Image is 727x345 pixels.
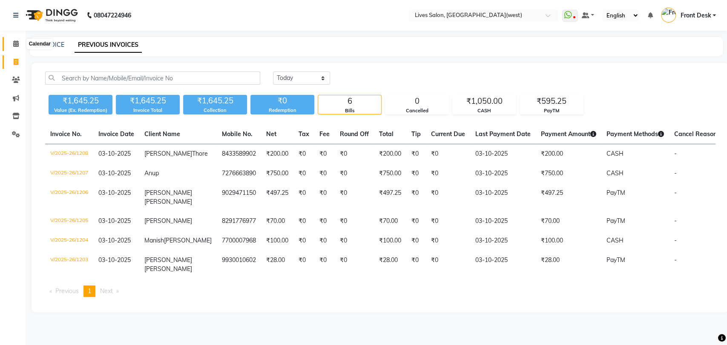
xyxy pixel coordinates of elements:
td: ₹0 [426,251,470,279]
span: Previous [55,287,79,295]
td: ₹0 [426,231,470,251]
td: 8291776977 [217,211,261,231]
span: Cancel Reason [674,130,717,138]
div: ₹595.25 [520,95,583,107]
td: ₹100.00 [261,231,293,251]
td: ₹0 [314,211,335,231]
div: ₹0 [250,95,314,107]
div: CASH [453,107,516,114]
td: ₹0 [335,211,374,231]
span: [PERSON_NAME] [144,150,192,157]
span: Total [379,130,394,138]
td: ₹0 [293,211,314,231]
span: PayTM [606,189,625,197]
td: ₹200.00 [374,144,406,164]
span: Next [100,287,113,295]
span: CASH [606,237,624,244]
td: ₹0 [335,144,374,164]
span: [PERSON_NAME] [144,256,192,264]
span: CASH [606,169,624,177]
td: 03-10-2025 [470,211,536,231]
div: Collection [183,107,247,114]
td: ₹0 [406,231,426,251]
td: ₹200.00 [261,144,293,164]
td: ₹750.00 [536,164,601,183]
div: Cancelled [385,107,448,114]
td: V/2025-26/1203 [45,251,93,279]
td: ₹70.00 [374,211,406,231]
nav: Pagination [45,285,716,297]
td: ₹497.25 [261,183,293,211]
div: Redemption [250,107,314,114]
td: ₹0 [406,144,426,164]
span: 03-10-2025 [98,256,131,264]
td: ₹0 [335,164,374,183]
span: Invoice No. [50,130,82,138]
td: V/2025-26/1204 [45,231,93,251]
span: Net [266,130,276,138]
td: ₹0 [426,183,470,211]
div: 0 [385,95,448,107]
span: 03-10-2025 [98,237,131,244]
span: Anup [144,169,159,177]
td: 9930010602 [217,251,261,279]
td: ₹28.00 [536,251,601,279]
span: - [674,237,677,244]
td: ₹0 [406,251,426,279]
span: Tax [299,130,309,138]
span: [PERSON_NAME] [144,189,192,197]
img: logo [22,3,80,27]
span: Mobile No. [222,130,253,138]
td: 7700007968 [217,231,261,251]
span: - [674,169,677,177]
span: PayTM [606,256,625,264]
span: [PERSON_NAME] [144,198,192,205]
span: PayTM [606,217,625,225]
td: ₹750.00 [261,164,293,183]
td: ₹70.00 [261,211,293,231]
div: Value (Ex. Redemption) [49,107,112,114]
td: 03-10-2025 [470,164,536,183]
td: ₹100.00 [374,231,406,251]
span: Current Due [431,130,465,138]
td: ₹497.25 [536,183,601,211]
td: ₹0 [335,183,374,211]
a: PREVIOUS INVOICES [75,37,142,53]
div: ₹1,645.25 [116,95,180,107]
div: Invoice Total [116,107,180,114]
td: V/2025-26/1205 [45,211,93,231]
td: ₹0 [314,251,335,279]
div: ₹1,645.25 [183,95,247,107]
span: Thore [192,150,208,157]
td: ₹0 [426,164,470,183]
td: ₹0 [426,211,470,231]
td: 03-10-2025 [470,251,536,279]
span: 03-10-2025 [98,189,131,197]
span: - [674,256,677,264]
span: Manish [144,237,164,244]
span: 03-10-2025 [98,150,131,157]
span: Invoice Date [98,130,134,138]
img: Front Desk [661,8,676,23]
span: Payment Amount [541,130,596,138]
span: Payment Methods [606,130,664,138]
td: V/2025-26/1208 [45,144,93,164]
td: ₹0 [314,164,335,183]
td: ₹200.00 [536,144,601,164]
td: ₹0 [335,231,374,251]
td: ₹0 [293,231,314,251]
span: - [674,189,677,197]
td: ₹0 [293,183,314,211]
td: 9029471150 [217,183,261,211]
b: 08047224946 [94,3,131,27]
div: Bills [318,107,381,114]
span: Fee [319,130,330,138]
td: ₹0 [406,183,426,211]
td: ₹70.00 [536,211,601,231]
td: ₹0 [314,231,335,251]
td: 03-10-2025 [470,144,536,164]
div: 6 [318,95,381,107]
span: Round Off [340,130,369,138]
td: ₹0 [314,144,335,164]
td: 8433589902 [217,144,261,164]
